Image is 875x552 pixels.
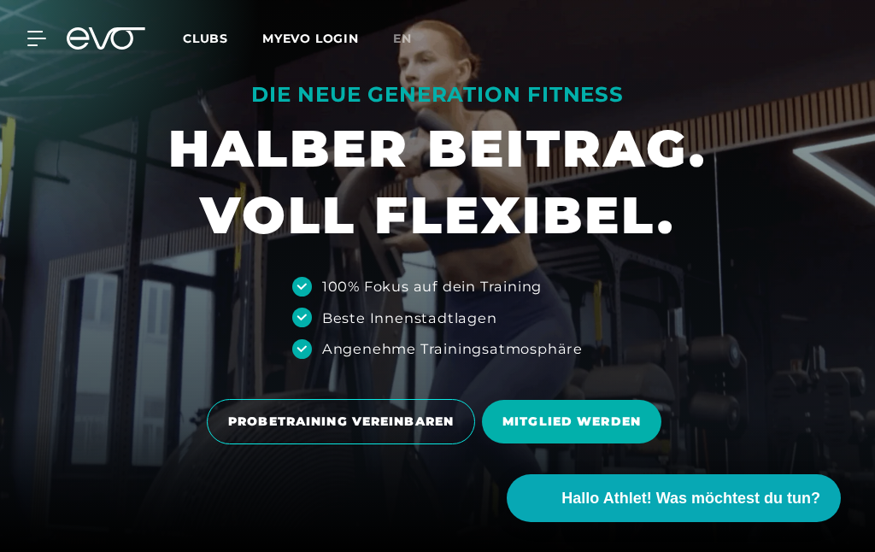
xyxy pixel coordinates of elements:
button: Hallo Athlet! Was möchtest du tun? [507,474,841,522]
a: en [393,29,432,49]
span: Hallo Athlet! Was möchtest du tun? [561,487,820,510]
a: PROBETRAINING VEREINBAREN [207,386,482,457]
span: Clubs [183,31,228,46]
h1: HALBER BEITRAG. VOLL FLEXIBEL. [168,115,707,249]
span: MITGLIED WERDEN [502,413,641,431]
a: MITGLIED WERDEN [482,387,668,456]
a: MYEVO LOGIN [262,31,359,46]
div: Angenehme Trainingsatmosphäre [322,338,583,359]
div: 100% Fokus auf dein Training [322,276,542,297]
a: Clubs [183,30,262,46]
span: en [393,31,412,46]
div: DIE NEUE GENERATION FITNESS [168,81,707,109]
div: Beste Innenstadtlagen [322,308,497,328]
span: PROBETRAINING VEREINBAREN [228,413,454,431]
